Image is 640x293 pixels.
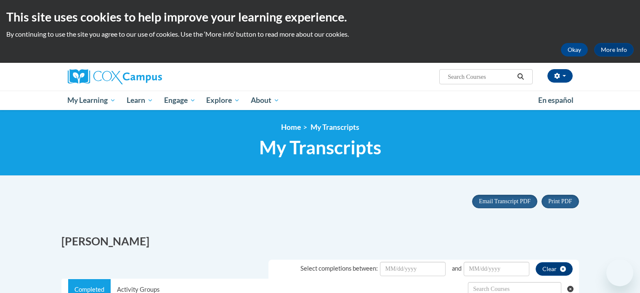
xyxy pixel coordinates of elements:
[514,72,527,82] button: Search
[251,95,279,105] span: About
[245,91,285,110] a: About
[452,265,462,272] span: and
[533,91,579,109] a: En español
[464,262,529,276] input: Date Input
[68,69,162,84] img: Cox Campus
[62,91,122,110] a: My Learning
[6,30,634,39] p: By continuing to use the site you agree to our use of cookies. Use the ‘More info’ button to read...
[159,91,201,110] a: Engage
[606,259,633,286] iframe: Button to launch messaging window
[472,195,537,208] button: Email Transcript PDF
[201,91,245,110] a: Explore
[538,96,574,105] span: En español
[380,262,446,276] input: Date Input
[68,69,228,84] a: Cox Campus
[548,198,572,204] span: Print PDF
[561,43,588,56] button: Okay
[6,8,634,25] h2: This site uses cookies to help improve your learning experience.
[311,123,359,132] span: My Transcripts
[479,198,531,204] span: Email Transcript PDF
[121,91,159,110] a: Learn
[547,69,573,83] button: Account Settings
[300,265,378,272] span: Select completions between:
[281,123,301,132] a: Home
[594,43,634,56] a: More Info
[164,95,196,105] span: Engage
[55,91,585,110] div: Main menu
[542,195,579,208] button: Print PDF
[206,95,240,105] span: Explore
[127,95,153,105] span: Learn
[259,136,381,159] span: My Transcripts
[536,262,573,276] button: clear
[447,72,514,82] input: Search Courses
[67,95,116,105] span: My Learning
[61,234,314,249] h2: [PERSON_NAME]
